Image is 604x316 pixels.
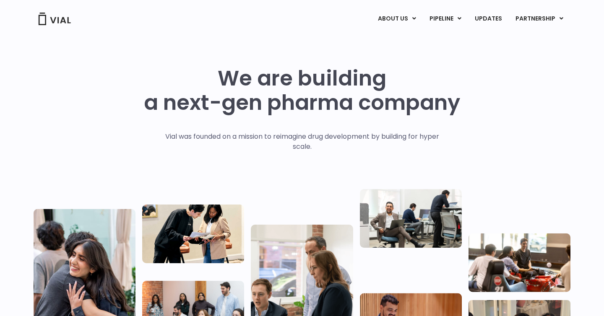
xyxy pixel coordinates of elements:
img: Vial Logo [38,13,71,25]
p: Vial was founded on a mission to reimagine drug development by building for hyper scale. [156,132,448,152]
h1: We are building a next-gen pharma company [144,66,460,115]
img: Group of people playing whirlyball [469,233,570,292]
a: PARTNERSHIPMenu Toggle [509,12,570,26]
a: ABOUT USMenu Toggle [371,12,422,26]
a: PIPELINEMenu Toggle [423,12,468,26]
img: Three people working in an office [360,189,462,248]
a: UPDATES [468,12,508,26]
img: Two people looking at a paper talking. [142,205,244,263]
